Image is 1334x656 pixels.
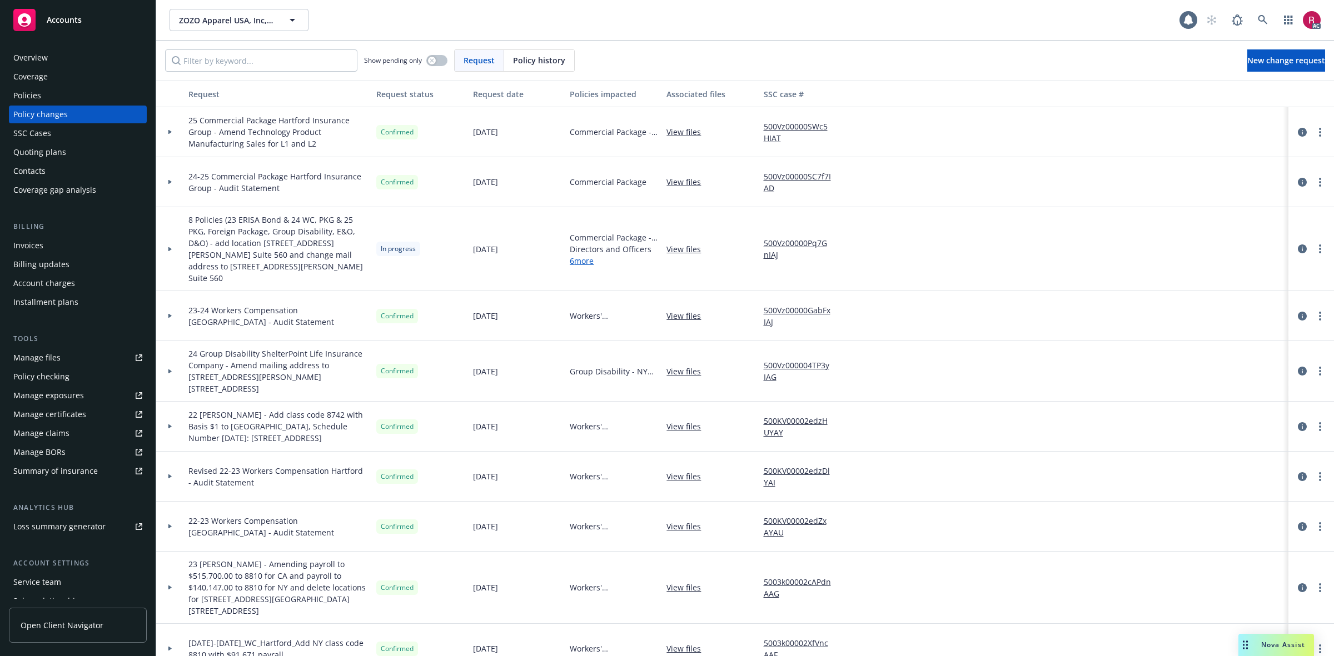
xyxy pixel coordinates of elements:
span: Workers' Compensation [570,520,658,532]
a: Manage claims [9,424,147,442]
a: Manage files [9,349,147,367]
div: Request date [473,88,561,100]
span: [DATE] [473,176,498,188]
a: circleInformation [1296,364,1309,378]
a: 500KV00002edzHUYAY [764,415,840,438]
a: View files [666,643,710,654]
img: photo [1303,11,1321,29]
div: Overview [13,49,48,67]
a: more [1313,176,1327,189]
div: Analytics hub [9,502,147,513]
span: Confirmed [381,127,414,137]
a: 5003k00002cAPdnAAG [764,576,840,599]
a: Overview [9,49,147,67]
span: Commercial Package [570,176,646,188]
a: 500KV00002edZxAYAU [764,515,840,538]
a: Billing updates [9,256,147,273]
span: In progress [381,244,416,254]
div: Toggle Row Expanded [156,157,184,207]
div: Policies impacted [570,88,658,100]
a: 500Vz00000Pq7GnIAJ [764,237,840,261]
a: Account charges [9,274,147,292]
button: Policies impacted [565,81,662,107]
span: Manage exposures [9,387,147,404]
span: 22 [PERSON_NAME] - Add class code 8742 with Basis $1 to [GEOGRAPHIC_DATA], Schedule Number [DATE]... [188,409,367,444]
a: more [1313,420,1327,433]
a: Manage certificates [9,405,147,423]
button: Request [184,81,372,107]
button: ZOZO Apparel USA, Inc, fka Start [DATE] [170,9,308,31]
a: circleInformation [1296,420,1309,433]
a: Quoting plans [9,143,147,161]
div: Request status [376,88,464,100]
a: View files [666,243,710,255]
span: Commercial Package - 25-26 [570,126,658,138]
div: Toggle Row Expanded [156,341,184,402]
div: Manage files [13,349,61,367]
a: Invoices [9,237,147,254]
div: SSC Cases [13,124,51,142]
a: View files [666,470,710,482]
div: Associated files [666,88,754,100]
span: [DATE] [473,520,498,532]
a: View files [666,176,710,188]
a: more [1313,364,1327,378]
a: Loss summary generator [9,518,147,535]
a: View files [666,365,710,377]
div: Account charges [13,274,75,292]
div: Tools [9,333,147,344]
div: Toggle Row Expanded [156,207,184,291]
span: Revised 22-23 Workers Compensation Hartford - Audit Statement [188,465,367,488]
span: [DATE] [473,365,498,377]
span: [DATE] [473,310,498,322]
a: circleInformation [1296,520,1309,533]
div: Contacts [13,162,46,180]
div: Policy changes [13,106,68,123]
div: Invoices [13,237,43,254]
a: Switch app [1277,9,1300,31]
div: Installment plans [13,293,78,311]
a: Service team [9,573,147,591]
a: more [1313,642,1327,655]
button: SSC case # [759,81,845,107]
a: Installment plans [9,293,147,311]
span: [DATE] [473,643,498,654]
span: Workers' Compensation [570,582,658,593]
a: 500Vz00000GabFxIAJ [764,304,840,328]
div: Sales relationships [13,592,84,610]
a: Start snowing [1201,9,1223,31]
span: 23 [PERSON_NAME] - Amending payroll to $515,700.00 to 8810 for CA and payroll to $140,147.00 to 8... [188,558,367,617]
a: Policy checking [9,368,147,385]
span: Workers' Compensation [570,470,658,482]
span: Workers' Compensation [570,310,658,322]
a: circleInformation [1296,176,1309,189]
span: Commercial Package - 25-26 [570,232,658,243]
div: Request [188,88,367,100]
span: 23-24 Workers Compensation [GEOGRAPHIC_DATA] - Audit Statement [188,304,367,328]
div: Loss summary generator [13,518,106,535]
div: Coverage gap analysis [13,181,96,199]
a: Summary of insurance [9,462,147,480]
a: View files [666,520,710,532]
a: Sales relationships [9,592,147,610]
a: New change request [1247,49,1325,72]
span: Directors and Officers [570,243,658,255]
div: Quoting plans [13,143,66,161]
span: Confirmed [381,583,414,593]
div: Policies [13,87,41,104]
span: New change request [1247,55,1325,66]
a: circleInformation [1296,242,1309,256]
div: Account settings [9,558,147,569]
a: 500KV00002edzDlYAI [764,465,840,488]
div: Manage certificates [13,405,86,423]
button: Request status [372,81,469,107]
a: circleInformation [1296,470,1309,483]
span: Confirmed [381,644,414,654]
span: Workers' Compensation [570,420,658,432]
a: 500Vz000004TP3yIAG [764,359,840,383]
a: View files [666,126,710,138]
span: Group Disability - NY DBL/PFL [570,365,658,377]
a: Policies [9,87,147,104]
span: Confirmed [381,422,414,432]
span: [DATE] [473,470,498,482]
